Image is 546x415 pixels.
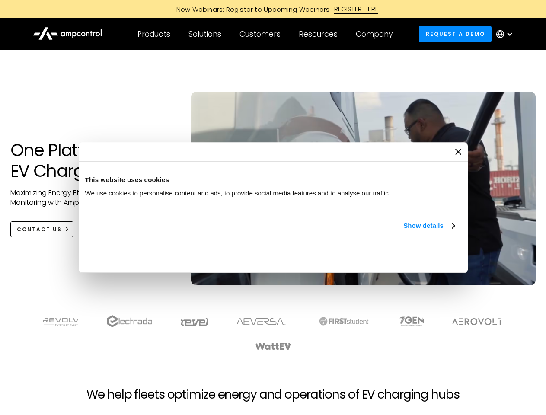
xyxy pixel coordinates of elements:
div: Resources [299,29,338,39]
h1: One Platform for EV Charging Hubs [10,140,174,181]
div: Products [137,29,170,39]
div: REGISTER HERE [334,4,379,14]
h2: We help fleets optimize energy and operations of EV charging hubs [86,387,459,402]
div: Customers [239,29,281,39]
div: Solutions [188,29,221,39]
a: CONTACT US [10,221,74,237]
img: Aerovolt Logo [452,318,503,325]
a: Show details [403,220,454,231]
a: New Webinars: Register to Upcoming WebinarsREGISTER HERE [79,4,468,14]
button: Okay [334,241,458,266]
a: Request a demo [419,26,492,42]
div: This website uses cookies [85,175,461,185]
p: Maximizing Energy Efficiency, Uptime, and 24/7 Monitoring with Ampcontrol Solutions [10,188,174,207]
img: electrada logo [107,315,152,327]
span: We use cookies to personalise content and ads, to provide social media features and to analyse ou... [85,189,391,197]
div: Company [356,29,393,39]
img: WattEV logo [255,343,291,350]
div: CONTACT US [17,226,62,233]
button: Close banner [455,149,461,155]
div: New Webinars: Register to Upcoming Webinars [168,5,334,14]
